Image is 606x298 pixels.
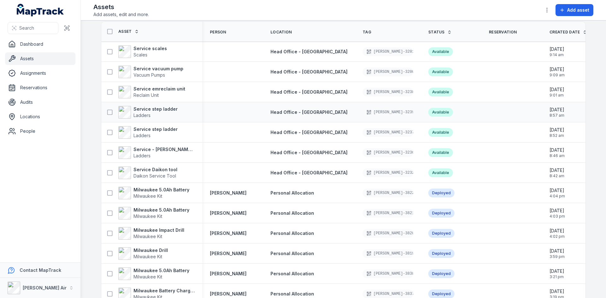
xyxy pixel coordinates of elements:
span: [DATE] [550,107,564,113]
span: Location [270,30,292,35]
div: [PERSON_NAME]-3239 [363,108,413,117]
span: Add asset [567,7,589,13]
a: [PERSON_NAME] [210,230,247,237]
span: Milwaukee Kit [134,213,162,219]
span: [DATE] [550,228,565,234]
time: 8/12/2025, 9:01:33 AM [550,86,564,98]
div: [PERSON_NAME]-3819 [363,249,413,258]
span: Scales [134,52,147,57]
strong: Milwaukee 5.0Ah Battery [134,207,189,213]
a: Assets [5,52,75,65]
a: Dashboard [5,38,75,50]
a: Head Office - [GEOGRAPHIC_DATA] [270,109,348,115]
div: [PERSON_NAME]-3838 [363,269,413,278]
div: [PERSON_NAME]-3200 [363,67,413,76]
span: 8:42 am [550,173,564,178]
a: Audits [5,96,75,108]
strong: Service - [PERSON_NAME] extension ladder [134,146,195,153]
span: [DATE] [550,187,565,194]
div: Available [428,148,453,157]
span: Milwaukee Kit [134,274,162,279]
a: Head Office - [GEOGRAPHIC_DATA] [270,69,348,75]
a: Service emreclaim unitReclaim Unit [118,86,185,98]
a: Assignments [5,67,75,79]
span: Status [428,30,445,35]
a: Service step ladderLadders [118,126,178,139]
div: [PERSON_NAME]-3238 [363,88,413,96]
a: [PERSON_NAME] [210,210,247,216]
span: 4:02 pm [550,234,565,239]
span: 4:03 pm [550,214,565,219]
div: Deployed [428,269,454,278]
span: Milwaukee Kit [134,193,162,199]
strong: Contact MapTrack [20,267,61,273]
div: [PERSON_NAME]-3236 [363,148,413,157]
a: Personal Allocation [270,271,314,277]
span: Milwaukee Kit [134,234,162,239]
span: [DATE] [550,46,564,52]
time: 8/12/2025, 8:46:54 AM [550,147,565,158]
span: Reclaim Unit [134,92,159,98]
div: [PERSON_NAME]-3822 [363,189,413,197]
a: Milwaukee 5.0Ah BatteryMilwaukee Kit [118,267,189,280]
a: [PERSON_NAME] [210,291,247,297]
span: [DATE] [550,207,565,214]
strong: Service step ladder [134,106,178,112]
span: 3:21 pm [550,274,564,279]
time: 8/12/2025, 9:09:09 AM [550,66,565,78]
div: Deployed [428,189,454,197]
strong: Milwaukee Drill [134,247,168,254]
a: Personal Allocation [270,291,314,297]
div: [PERSON_NAME]-3821 [363,209,413,218]
div: [PERSON_NAME]-3232 [363,168,413,177]
strong: Milwaukee 5.0Ah Battery [134,187,189,193]
time: 8/12/2025, 9:14:58 AM [550,46,564,57]
time: 8/12/2025, 8:52:34 AM [550,127,564,138]
a: Locations [5,110,75,123]
span: 9:01 am [550,93,564,98]
div: Deployed [428,229,454,238]
span: Asset [118,29,132,34]
strong: [PERSON_NAME] Air [23,285,67,290]
a: Service - [PERSON_NAME] extension ladderLadders [118,146,195,159]
span: Ladders [134,133,151,138]
div: Deployed [428,249,454,258]
time: 8/9/2025, 3:59:32 PM [550,248,565,259]
span: 4:04 pm [550,194,565,199]
time: 8/12/2025, 8:57:56 AM [550,107,564,118]
a: Service scalesScales [118,45,167,58]
span: Reservation [489,30,517,35]
time: 8/9/2025, 4:04:04 PM [550,187,565,199]
span: 8:57 am [550,113,564,118]
time: 8/12/2025, 8:42:55 AM [550,167,564,178]
a: Milwaukee 5.0Ah BatteryMilwaukee Kit [118,207,189,219]
strong: Service step ladder [134,126,178,132]
strong: Service emreclaim unit [134,86,185,92]
span: Head Office - [GEOGRAPHIC_DATA] [270,170,348,175]
span: Personal Allocation [270,231,314,236]
span: Add assets, edit and more. [93,11,149,18]
div: Available [428,108,453,117]
span: [DATE] [550,86,564,93]
div: Available [428,67,453,76]
a: Status [428,30,452,35]
a: MapTrack [17,4,64,16]
div: Available [428,168,453,177]
span: [DATE] [550,288,564,295]
span: Vacuum Pumps [134,72,165,78]
div: [PERSON_NAME]-3237 [363,128,413,137]
div: Available [428,128,453,137]
button: Search [8,22,58,34]
span: [DATE] [550,248,565,254]
a: [PERSON_NAME] [210,271,247,277]
a: Reservations [5,81,75,94]
a: Head Office - [GEOGRAPHIC_DATA] [270,149,348,156]
span: [DATE] [550,147,565,153]
div: Available [428,88,453,96]
span: Milwaukee Kit [134,254,162,259]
